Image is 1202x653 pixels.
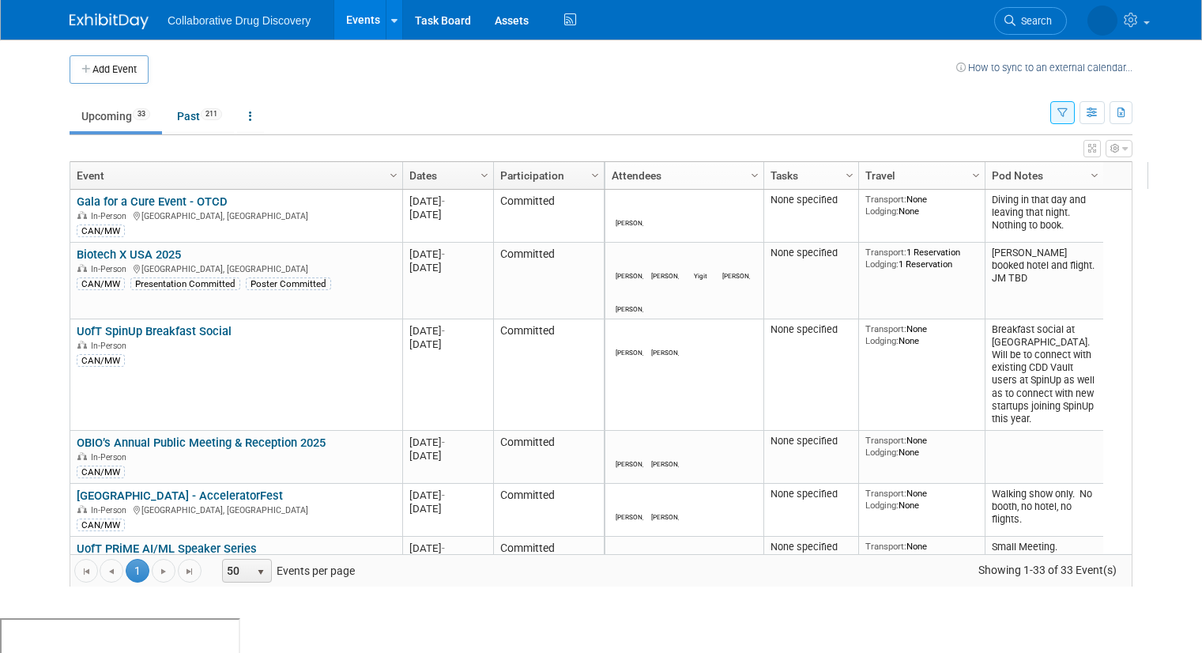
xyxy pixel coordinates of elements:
[202,559,371,583] span: Events per page
[77,341,87,349] img: In-Person Event
[152,559,175,583] a: Go to the next page
[994,7,1067,35] a: Search
[183,565,196,578] span: Go to the last page
[865,488,979,511] div: None None
[651,346,679,357] div: Juan Gijzelaar
[616,303,643,313] div: Matthew Harris
[748,169,761,182] span: Column Settings
[1087,162,1104,186] a: Column Settings
[493,243,604,319] td: Committed
[992,162,1093,189] a: Pod Notes
[620,198,639,217] img: Juan Gijzelaar
[771,194,853,206] div: None specified
[655,251,674,270] img: Evan Moriarity
[409,208,486,221] div: [DATE]
[74,559,98,583] a: Go to the first page
[500,162,593,189] a: Participation
[842,162,859,186] a: Column Settings
[691,251,710,270] img: Yigit Kucuk
[442,248,445,260] span: -
[865,194,979,217] div: None None
[865,323,979,346] div: None None
[133,108,150,120] span: 33
[105,565,118,578] span: Go to the previous page
[865,323,906,334] span: Transport:
[77,466,125,478] div: CAN/MW
[616,346,643,357] div: Michael Woodhouse
[612,162,753,189] a: Attendees
[865,335,899,346] span: Lodging:
[477,162,494,186] a: Column Settings
[77,264,87,272] img: In-Person Event
[478,169,491,182] span: Column Settings
[246,277,331,290] div: Poster Committed
[77,519,125,531] div: CAN/MW
[409,449,486,462] div: [DATE]
[409,436,486,449] div: [DATE]
[655,327,674,346] img: Juan Gijzelaar
[126,559,149,583] span: 1
[865,541,906,552] span: Transport:
[70,101,162,131] a: Upcoming33
[655,439,674,458] img: Juan Gijzelaar
[970,169,982,182] span: Column Settings
[620,439,639,458] img: Michael Woodhouse
[223,560,250,582] span: 50
[771,541,853,553] div: None specified
[77,225,125,237] div: CAN/MW
[77,489,283,503] a: [GEOGRAPHIC_DATA] - AcceleratorFest
[100,559,123,583] a: Go to the previous page
[865,488,906,499] span: Transport:
[493,484,604,537] td: Committed
[771,435,853,447] div: None specified
[77,354,125,367] div: CAN/MW
[771,162,848,189] a: Tasks
[985,319,1103,431] td: Breakfast social at [GEOGRAPHIC_DATA]. Will be to connect with existing CDD Vault users at SpinUp...
[865,435,906,446] span: Transport:
[687,270,714,280] div: Yigit Kucuk
[968,162,985,186] a: Column Settings
[589,169,601,182] span: Column Settings
[77,324,232,338] a: UofT SpinUp Breakfast Social
[771,488,853,500] div: None specified
[771,247,853,259] div: None specified
[587,162,605,186] a: Column Settings
[985,243,1103,319] td: [PERSON_NAME] booked hotel and flight. JM TBD
[865,500,899,511] span: Lodging:
[493,537,604,623] td: Committed
[70,13,149,29] img: ExhibitDay
[726,251,745,270] img: Jacqueline Macia
[178,559,202,583] a: Go to the last page
[616,217,643,227] div: Juan Gijzelaar
[620,545,639,564] img: Juan Gijzelaar
[77,505,87,513] img: In-Person Event
[165,101,234,131] a: Past211
[985,484,1103,537] td: Walking show only. No booth, no hotel, no flights.
[865,162,974,189] a: Travel
[865,541,979,564] div: None None
[865,553,899,564] span: Lodging:
[442,195,445,207] span: -
[387,169,400,182] span: Column Settings
[157,565,170,578] span: Go to the next page
[80,565,92,578] span: Go to the first page
[964,559,1132,581] span: Showing 1-33 of 33 Event(s)
[77,194,228,209] a: Gala for a Cure Event - OTCD
[77,211,87,219] img: In-Person Event
[77,262,395,275] div: [GEOGRAPHIC_DATA], [GEOGRAPHIC_DATA]
[865,194,906,205] span: Transport:
[1015,15,1052,27] span: Search
[91,341,131,351] span: In-Person
[956,62,1132,74] a: How to sync to an external calendar...
[747,162,764,186] a: Column Settings
[201,108,222,120] span: 211
[616,511,643,521] div: Michael Woodhouse
[655,492,674,511] img: Juan Gijzelaar
[130,277,240,290] div: Presentation Committed
[409,162,483,189] a: Dates
[985,190,1103,243] td: Diving in that day and leaving that night. Nothing to book.
[442,325,445,337] span: -
[493,431,604,484] td: Committed
[409,502,486,515] div: [DATE]
[616,458,643,468] div: Michael Woodhouse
